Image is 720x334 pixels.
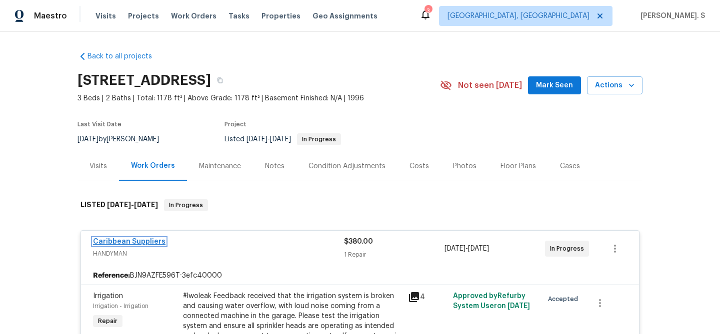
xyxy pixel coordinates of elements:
[408,291,447,303] div: 4
[34,11,67,21] span: Maestro
[261,11,300,21] span: Properties
[165,200,207,210] span: In Progress
[528,76,581,95] button: Mark Seen
[77,75,211,85] h2: [STREET_ADDRESS]
[93,249,344,259] span: HANDYMAN
[211,71,229,89] button: Copy Address
[128,11,159,21] span: Projects
[265,161,284,171] div: Notes
[500,161,536,171] div: Floor Plans
[199,161,241,171] div: Maintenance
[636,11,705,21] span: [PERSON_NAME]. S
[308,161,385,171] div: Condition Adjustments
[560,161,580,171] div: Cases
[95,11,116,21] span: Visits
[77,93,440,103] span: 3 Beds | 2 Baths | Total: 1178 ft² | Above Grade: 1178 ft² | Basement Finished: N/A | 1996
[80,199,158,211] h6: LISTED
[536,79,573,92] span: Mark Seen
[171,11,216,21] span: Work Orders
[134,201,158,208] span: [DATE]
[298,136,340,142] span: In Progress
[246,136,267,143] span: [DATE]
[444,245,465,252] span: [DATE]
[131,161,175,171] div: Work Orders
[453,293,530,310] span: Approved by Refurby System User on
[468,245,489,252] span: [DATE]
[447,11,589,21] span: [GEOGRAPHIC_DATA], [GEOGRAPHIC_DATA]
[444,244,489,254] span: -
[312,11,377,21] span: Geo Assignments
[93,293,123,300] span: Irrigation
[107,201,158,208] span: -
[107,201,131,208] span: [DATE]
[344,250,444,260] div: 1 Repair
[409,161,429,171] div: Costs
[270,136,291,143] span: [DATE]
[77,133,171,145] div: by [PERSON_NAME]
[77,51,173,61] a: Back to all projects
[595,79,634,92] span: Actions
[93,238,165,245] a: Caribbean Suppliers
[81,267,639,285] div: BJN9AZFE596T-3efc40000
[453,161,476,171] div: Photos
[424,6,431,16] div: 3
[228,12,249,19] span: Tasks
[548,294,582,304] span: Accepted
[93,271,130,281] b: Reference:
[550,244,588,254] span: In Progress
[344,238,373,245] span: $380.00
[77,136,98,143] span: [DATE]
[93,303,148,309] span: Irrigation - Irrigation
[587,76,642,95] button: Actions
[94,316,121,326] span: Repair
[89,161,107,171] div: Visits
[77,189,642,221] div: LISTED [DATE]-[DATE]In Progress
[507,303,530,310] span: [DATE]
[246,136,291,143] span: -
[77,121,121,127] span: Last Visit Date
[224,121,246,127] span: Project
[224,136,341,143] span: Listed
[458,80,522,90] span: Not seen [DATE]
